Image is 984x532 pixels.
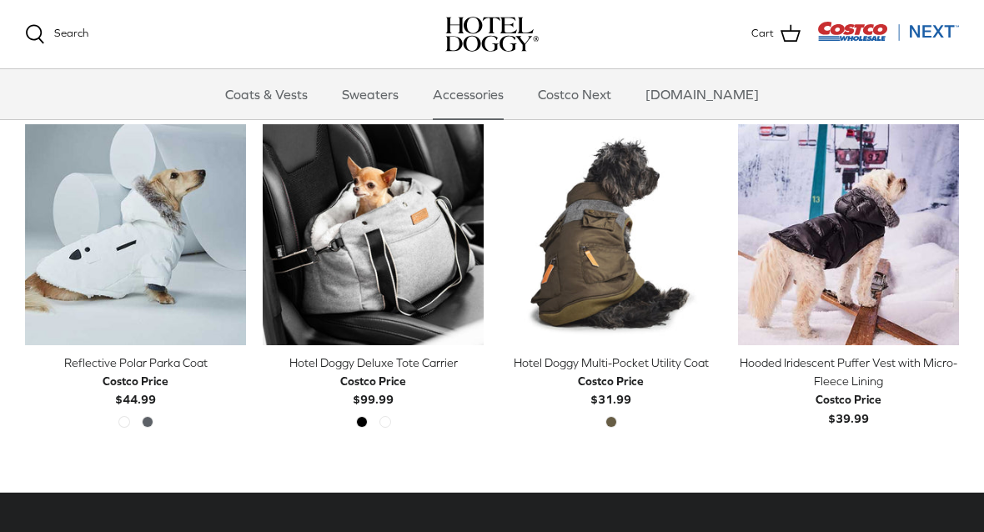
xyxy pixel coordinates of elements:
[816,390,881,409] div: Costco Price
[445,17,539,52] img: hoteldoggycom
[738,354,959,391] div: Hooded Iridescent Puffer Vest with Micro-Fleece Lining
[817,32,959,44] a: Visit Costco Next
[500,354,721,409] a: Hotel Doggy Multi-Pocket Utility Coat Costco Price$31.99
[25,354,246,372] div: Reflective Polar Parka Coat
[25,24,88,44] a: Search
[630,69,774,119] a: [DOMAIN_NAME]
[263,124,484,345] a: Hotel Doggy Deluxe Tote Carrier
[578,372,644,406] b: $31.99
[25,124,246,345] a: Reflective Polar Parka Coat
[418,69,519,119] a: Accessories
[500,124,721,345] a: Hotel Doggy Multi-Pocket Utility Coat
[500,354,721,372] div: Hotel Doggy Multi-Pocket Utility Coat
[751,23,801,45] a: Cart
[738,124,959,345] a: Hooded Iridescent Puffer Vest with Micro-Fleece Lining
[25,354,246,409] a: Reflective Polar Parka Coat Costco Price$44.99
[54,27,88,39] span: Search
[340,372,406,390] div: Costco Price
[445,17,539,52] a: hoteldoggy.com hoteldoggycom
[738,354,959,429] a: Hooded Iridescent Puffer Vest with Micro-Fleece Lining Costco Price$39.99
[340,372,406,406] b: $99.99
[816,390,881,424] b: $39.99
[817,21,959,42] img: Costco Next
[263,354,484,409] a: Hotel Doggy Deluxe Tote Carrier Costco Price$99.99
[327,69,414,119] a: Sweaters
[103,372,168,390] div: Costco Price
[210,69,323,119] a: Coats & Vests
[103,372,168,406] b: $44.99
[578,372,644,390] div: Costco Price
[751,25,774,43] span: Cart
[263,354,484,372] div: Hotel Doggy Deluxe Tote Carrier
[523,69,626,119] a: Costco Next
